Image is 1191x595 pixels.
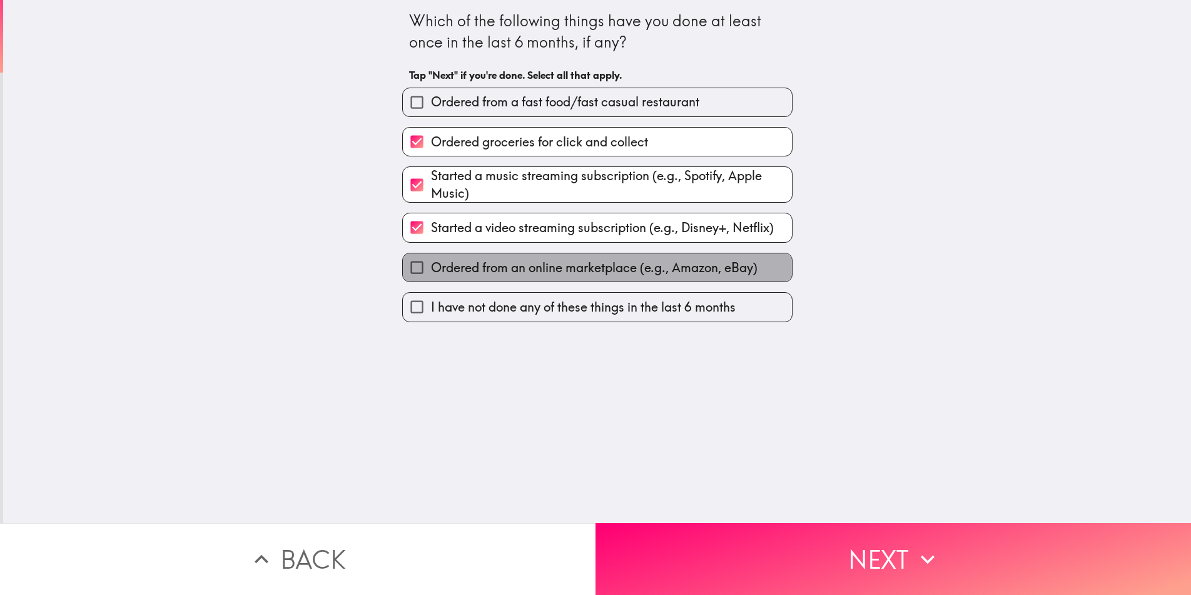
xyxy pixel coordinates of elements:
[403,253,792,282] button: Ordered from an online marketplace (e.g., Amazon, eBay)
[403,293,792,321] button: I have not done any of these things in the last 6 months
[431,93,699,111] span: Ordered from a fast food/fast casual restaurant
[431,133,648,151] span: Ordered groceries for click and collect
[409,68,786,82] h6: Tap "Next" if you're done. Select all that apply.
[431,219,774,236] span: Started a video streaming subscription (e.g., Disney+, Netflix)
[431,167,792,202] span: Started a music streaming subscription (e.g., Spotify, Apple Music)
[431,259,758,277] span: Ordered from an online marketplace (e.g., Amazon, eBay)
[409,11,786,53] div: Which of the following things have you done at least once in the last 6 months, if any?
[403,213,792,242] button: Started a video streaming subscription (e.g., Disney+, Netflix)
[595,523,1191,595] button: Next
[403,167,792,202] button: Started a music streaming subscription (e.g., Spotify, Apple Music)
[403,128,792,156] button: Ordered groceries for click and collect
[431,298,736,316] span: I have not done any of these things in the last 6 months
[403,88,792,116] button: Ordered from a fast food/fast casual restaurant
